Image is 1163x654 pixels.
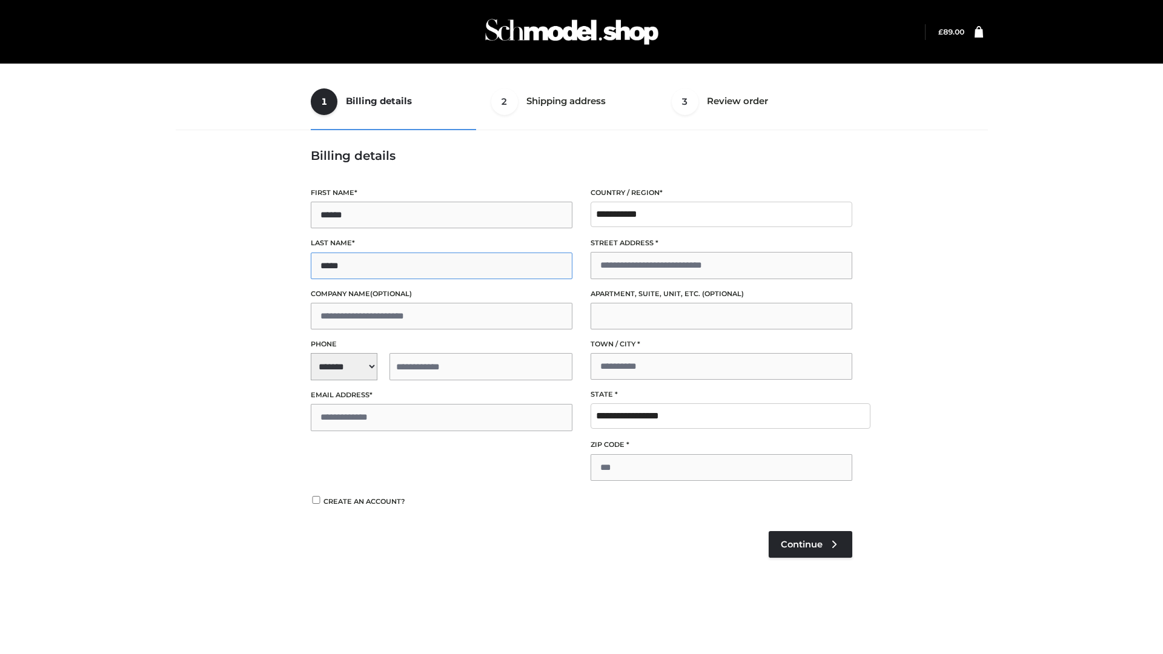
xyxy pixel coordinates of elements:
span: (optional) [702,289,744,298]
label: Country / Region [591,187,852,199]
label: Phone [311,339,572,350]
label: Town / City [591,339,852,350]
label: Email address [311,389,572,401]
label: Company name [311,288,572,300]
label: Street address [591,237,852,249]
span: (optional) [370,289,412,298]
span: Continue [781,539,823,550]
label: First name [311,187,572,199]
label: ZIP Code [591,439,852,451]
label: Last name [311,237,572,249]
label: Apartment, suite, unit, etc. [591,288,852,300]
bdi: 89.00 [938,27,964,36]
h3: Billing details [311,148,852,163]
a: Continue [769,531,852,558]
span: Create an account? [323,497,405,506]
span: £ [938,27,943,36]
label: State [591,389,852,400]
a: £89.00 [938,27,964,36]
img: Schmodel Admin 964 [481,8,663,56]
input: Create an account? [311,496,322,504]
